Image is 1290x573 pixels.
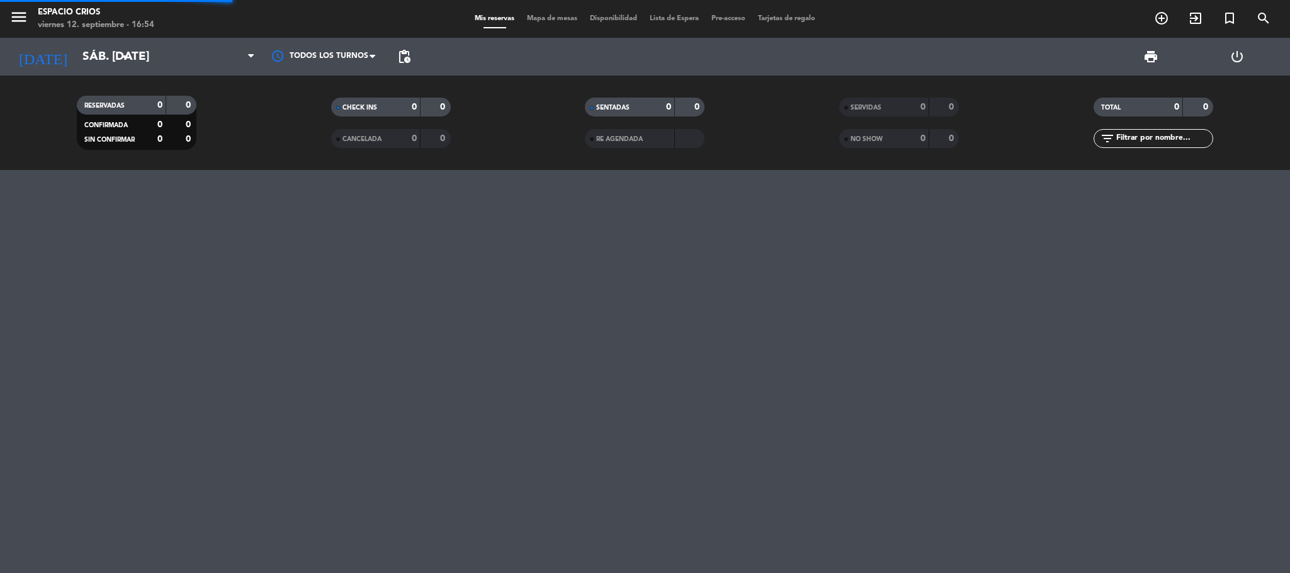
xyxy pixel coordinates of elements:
i: arrow_drop_down [117,49,132,64]
span: CANCELADA [342,136,382,142]
i: turned_in_not [1222,11,1237,26]
strong: 0 [440,134,448,143]
strong: 0 [186,135,193,144]
span: CHECK INS [342,105,377,111]
strong: 0 [157,101,162,110]
span: NO SHOW [851,136,883,142]
i: filter_list [1100,131,1115,146]
strong: 0 [920,103,925,111]
div: viernes 12. septiembre - 16:54 [38,19,154,31]
span: RESERVADAS [84,103,125,109]
strong: 0 [157,135,162,144]
strong: 0 [186,101,193,110]
i: menu [9,8,28,26]
span: Mis reservas [468,15,521,22]
span: Pre-acceso [705,15,752,22]
strong: 0 [157,120,162,129]
span: SIN CONFIRMAR [84,137,135,143]
span: Tarjetas de regalo [752,15,822,22]
i: exit_to_app [1188,11,1203,26]
div: Espacio Crios [38,6,154,19]
i: [DATE] [9,43,76,71]
strong: 0 [694,103,702,111]
i: search [1256,11,1271,26]
div: LOG OUT [1194,38,1281,76]
span: CONFIRMADA [84,122,128,128]
i: power_settings_new [1230,49,1245,64]
strong: 0 [412,103,417,111]
span: Disponibilidad [584,15,643,22]
strong: 0 [920,134,925,143]
strong: 0 [1174,103,1179,111]
span: Lista de Espera [643,15,705,22]
span: RE AGENDADA [596,136,643,142]
button: menu [9,8,28,31]
strong: 0 [949,134,956,143]
strong: 0 [412,134,417,143]
strong: 0 [186,120,193,129]
strong: 0 [949,103,956,111]
input: Filtrar por nombre... [1115,132,1213,145]
span: pending_actions [397,49,412,64]
i: add_circle_outline [1154,11,1169,26]
span: SERVIDAS [851,105,881,111]
strong: 0 [666,103,671,111]
strong: 0 [440,103,448,111]
span: TOTAL [1101,105,1121,111]
span: SENTADAS [596,105,630,111]
strong: 0 [1203,103,1211,111]
span: Mapa de mesas [521,15,584,22]
span: print [1143,49,1158,64]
